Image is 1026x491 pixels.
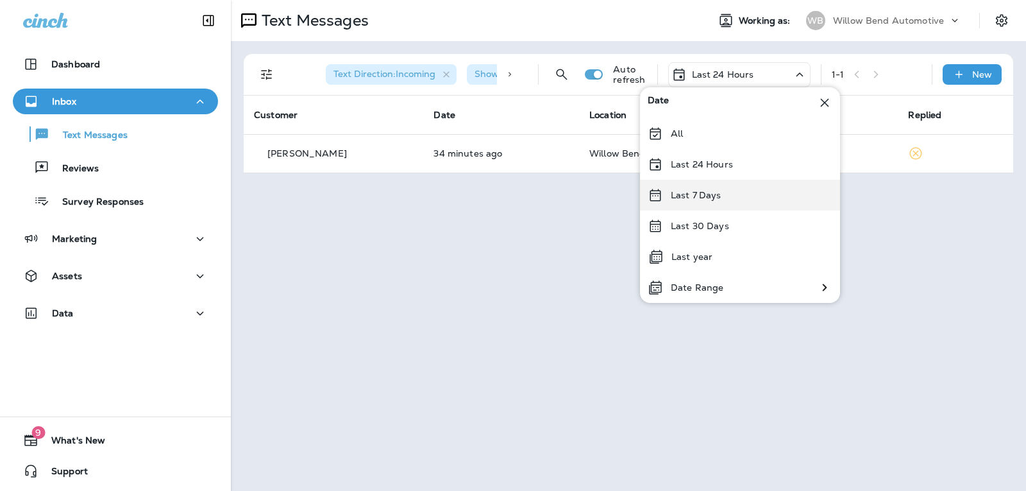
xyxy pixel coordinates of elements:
div: Show Start/Stop/Unsubscribe:true [467,64,650,85]
span: Date [433,109,455,121]
button: Marketing [13,226,218,252]
span: Show Start/Stop/Unsubscribe : true [475,68,629,80]
p: Willow Bend Automotive [833,15,944,26]
button: Inbox [13,89,218,114]
p: Last 7 Days [671,190,721,200]
p: Text Messages [256,11,369,30]
button: Search Messages [549,62,575,87]
p: Auto refresh [613,64,646,85]
div: Text Direction:Incoming [326,64,457,85]
p: Last 24 Hours [692,69,754,80]
p: Marketing [52,234,97,244]
p: Data [52,308,74,318]
span: Support [38,466,88,481]
button: Reviews [13,154,218,181]
p: Sep 16, 2025 01:20 PM [433,148,569,159]
button: Filters [254,62,280,87]
p: Last 30 Days [671,221,729,231]
button: Collapse Sidebar [190,8,226,33]
button: Data [13,300,218,326]
span: Text Direction : Incoming [333,68,435,80]
p: All [671,128,683,139]
span: Customer [254,109,298,121]
span: What's New [38,435,105,451]
button: Support [13,458,218,484]
button: 9What's New [13,427,218,453]
p: Date Range [671,282,723,293]
p: [PERSON_NAME] [267,148,347,159]
p: Assets [52,271,82,281]
button: Dashboard [13,51,218,77]
button: Assets [13,263,218,289]
p: Survey Responses [49,196,144,209]
span: 9 [31,426,45,439]
div: 1 - 1 [832,69,844,80]
span: Location [589,109,627,121]
p: Dashboard [51,59,100,69]
p: Text Messages [50,130,128,142]
span: Willow Bend Automotive [589,148,700,159]
span: Date [648,95,669,110]
p: New [972,69,992,80]
span: Working as: [739,15,793,26]
p: Inbox [52,96,76,107]
div: WB [806,11,825,30]
button: Text Messages [13,121,218,148]
button: Settings [990,9,1013,32]
p: Reviews [49,163,99,175]
span: Replied [908,109,941,121]
p: Last year [671,252,712,262]
p: Last 24 Hours [671,159,733,169]
button: Survey Responses [13,187,218,214]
